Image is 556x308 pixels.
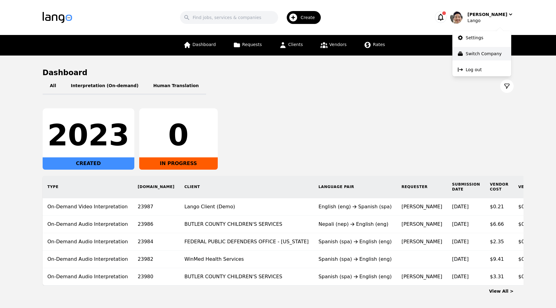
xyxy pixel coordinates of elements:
a: Dashboard [180,35,220,56]
time: [DATE] [452,239,469,244]
td: $9.41 [485,251,513,268]
td: $6.66 [485,216,513,233]
th: Language Pair [314,176,397,198]
time: [DATE] [452,221,469,227]
td: On-Demand Audio Interpretation [43,216,133,233]
a: Requests [229,35,266,56]
td: WinMed Health Services [179,251,313,268]
div: Spanish (spa) English (eng) [319,256,392,263]
td: $2.35 [485,233,513,251]
td: BUTLER COUNTY CHILDREN'S SERVICES [179,216,313,233]
div: English (eng) Spanish (spa) [319,203,392,210]
td: On-Demand Audio Interpretation [43,251,133,268]
td: 23986 [133,216,179,233]
div: Nepali (nep) English (eng) [319,221,392,228]
div: Lango [467,17,513,24]
button: Create [278,9,324,26]
span: Clients [288,42,303,47]
div: CREATED [43,157,134,170]
th: Client [179,176,313,198]
time: [DATE] [452,274,469,279]
p: Switch Company [466,51,502,57]
th: Requester [397,176,447,198]
button: User Profile[PERSON_NAME]Lango [450,11,513,24]
span: Requests [242,42,262,47]
th: Submission Date [447,176,485,198]
td: FEDERAL PUBLIC DEFENDERS OFFICE - [US_STATE] [179,233,313,251]
span: Create [301,14,319,21]
div: Spanish (spa) English (eng) [319,273,392,280]
input: Find jobs, services & companies [180,11,278,24]
th: [DOMAIN_NAME] [133,176,179,198]
img: Logo [43,12,72,23]
a: Rates [360,35,389,56]
div: 2023 [48,121,129,150]
td: BUTLER COUNTY CHILDREN'S SERVICES [179,268,313,286]
div: [PERSON_NAME] [467,11,507,17]
td: On-Demand Video Interpretation [43,198,133,216]
span: Vendors [329,42,347,47]
img: User Profile [450,11,462,24]
time: [DATE] [452,256,469,262]
a: View All > [489,289,514,294]
div: IN PROGRESS [139,157,218,170]
button: Interpretation (On-demand) [63,78,146,95]
td: [PERSON_NAME] [397,268,447,286]
p: Settings [466,35,483,41]
span: Dashboard [193,42,216,47]
p: Log out [466,67,482,73]
button: All [43,78,63,95]
div: Spanish (spa) English (eng) [319,238,392,245]
td: $0.21 [485,198,513,216]
span: $0.29/minute [518,274,551,279]
span: $0.27/minute [518,239,551,244]
div: 0 [144,121,213,150]
td: Lango Client (Demo) [179,198,313,216]
span: $0.43/minute [518,221,551,227]
td: [PERSON_NAME] [397,233,447,251]
th: Vendor Cost [485,176,513,198]
a: Clients [275,35,307,56]
td: 23982 [133,251,179,268]
td: 23987 [133,198,179,216]
th: Type [43,176,133,198]
h1: Dashboard [43,68,514,78]
td: 23984 [133,233,179,251]
button: Filter [500,79,514,93]
button: Human Translation [146,78,206,95]
span: $0.27/minute [518,256,551,262]
a: Vendors [316,35,350,56]
td: [PERSON_NAME] [397,216,447,233]
span: Rates [373,42,385,47]
td: On-Demand Audio Interpretation [43,268,133,286]
time: [DATE] [452,204,469,210]
td: $3.31 [485,268,513,286]
span: $0.29/minute [518,204,551,210]
td: On-Demand Audio Interpretation [43,233,133,251]
td: [PERSON_NAME] [397,198,447,216]
td: 23980 [133,268,179,286]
